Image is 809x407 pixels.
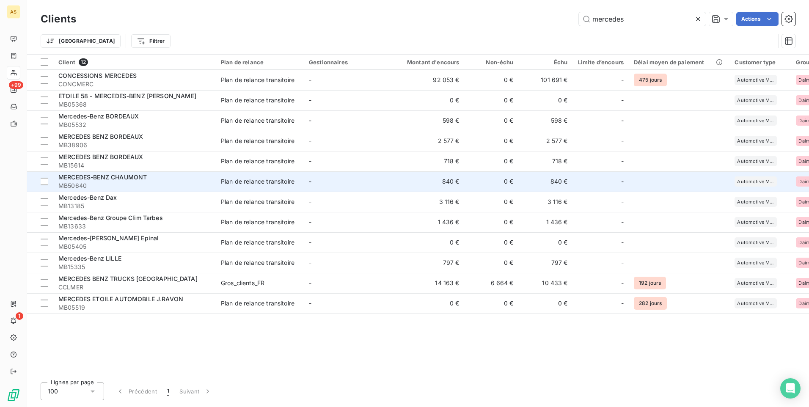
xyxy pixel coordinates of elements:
[737,280,774,286] span: Automotive Manufacturers
[519,293,573,313] td: 0 €
[634,59,724,66] div: Délai moyen de paiement
[162,382,174,400] button: 1
[737,199,774,204] span: Automotive Manufacturers
[737,260,774,265] span: Automotive Manufacturers
[58,133,143,140] span: MERCEDES BENZ BORDEAUX
[309,218,311,225] span: -
[621,238,624,247] span: -
[221,258,294,267] div: Plan de relance transitoire
[735,59,786,66] div: Customer type
[621,137,624,145] span: -
[309,117,311,124] span: -
[519,232,573,253] td: 0 €
[58,202,211,210] span: MB13185
[58,303,211,312] span: MB05519
[16,312,23,320] span: 1
[309,300,311,307] span: -
[221,238,294,247] div: Plan de relance transitoire
[392,110,465,131] td: 598 €
[465,253,519,273] td: 0 €
[58,59,75,66] span: Client
[221,218,294,226] div: Plan de relance transitoire
[221,116,294,125] div: Plan de relance transitoire
[392,171,465,192] td: 840 €
[465,232,519,253] td: 0 €
[634,277,666,289] span: 192 jours
[221,279,264,287] div: Gros_clients_FR
[309,137,311,144] span: -
[309,259,311,266] span: -
[519,212,573,232] td: 1 436 €
[58,295,183,302] span: MERCEDES ETOILE AUTOMOBILE J.RAVON
[621,76,624,84] span: -
[780,378,801,399] div: Open Intercom Messenger
[309,96,311,104] span: -
[621,218,624,226] span: -
[221,96,294,104] div: Plan de relance transitoire
[392,273,465,293] td: 14 163 €
[737,77,774,82] span: Automotive Manufacturers
[58,141,211,149] span: MB38906
[58,263,211,271] span: MB15335
[58,275,198,282] span: MERCEDES BENZ TRUCKS [GEOGRAPHIC_DATA]
[621,258,624,267] span: -
[58,181,211,190] span: MB50640
[48,387,58,396] span: 100
[111,382,162,400] button: Précédent
[519,253,573,273] td: 797 €
[392,293,465,313] td: 0 €
[58,173,147,181] span: MERCEDES-BENZ CHAUMONT
[7,388,20,402] img: Logo LeanPay
[221,59,299,66] div: Plan de relance
[392,253,465,273] td: 797 €
[58,234,159,242] span: Mercedes-[PERSON_NAME] Epinal
[58,113,139,120] span: Mercedes-Benz BORDEAUX
[392,232,465,253] td: 0 €
[519,110,573,131] td: 598 €
[392,192,465,212] td: 3 116 €
[519,171,573,192] td: 840 €
[221,299,294,308] div: Plan de relance transitoire
[58,242,211,251] span: MB05405
[621,116,624,125] span: -
[397,59,460,66] div: Montant d'encours
[519,70,573,90] td: 101 691 €
[465,110,519,131] td: 0 €
[736,12,779,26] button: Actions
[465,192,519,212] td: 0 €
[519,192,573,212] td: 3 116 €
[58,255,121,262] span: Mercedes-Benz LILLE
[41,34,121,48] button: [GEOGRAPHIC_DATA]
[470,59,514,66] div: Non-échu
[309,239,311,246] span: -
[621,177,624,186] span: -
[392,151,465,171] td: 718 €
[167,387,169,396] span: 1
[58,153,143,160] span: MERCEDES BENZ BORDEAUX
[579,12,706,26] input: Rechercher
[634,74,667,86] span: 475 jours
[519,131,573,151] td: 2 577 €
[392,131,465,151] td: 2 577 €
[737,98,774,103] span: Automotive Manufacturers
[621,279,624,287] span: -
[465,212,519,232] td: 0 €
[309,178,311,185] span: -
[465,90,519,110] td: 0 €
[58,121,211,129] span: MB05532
[465,131,519,151] td: 0 €
[221,137,294,145] div: Plan de relance transitoire
[519,151,573,171] td: 718 €
[465,171,519,192] td: 0 €
[519,273,573,293] td: 10 433 €
[309,157,311,165] span: -
[9,81,23,89] span: +99
[58,92,196,99] span: ETOILE 58 - MERCEDES-BENZ [PERSON_NAME]
[465,273,519,293] td: 6 664 €
[392,70,465,90] td: 92 053 €
[392,212,465,232] td: 1 436 €
[58,194,117,201] span: Mercedes-Benz Dax
[392,90,465,110] td: 0 €
[737,138,774,143] span: Automotive Manufacturers
[309,198,311,205] span: -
